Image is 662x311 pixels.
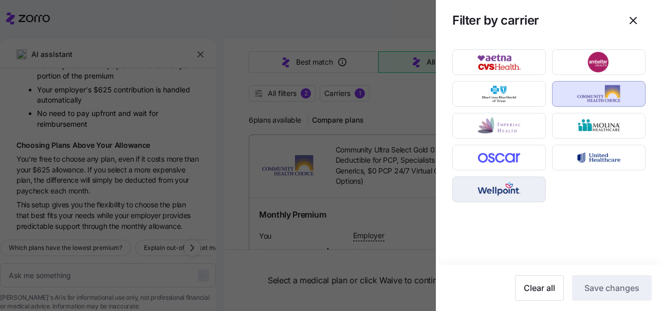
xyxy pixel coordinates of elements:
span: Save changes [584,282,639,294]
img: Molina [561,115,637,136]
img: UnitedHealthcare [561,147,637,168]
button: Clear all [515,275,564,301]
img: Ambetter [561,52,637,72]
button: Save changes [572,275,652,301]
img: Community Health Choice [561,84,637,104]
h1: Filter by carrier [452,12,613,28]
span: Clear all [524,282,555,294]
img: Wellpoint [462,179,537,200]
img: Imperial Health Plan [462,115,537,136]
img: Oscar [462,147,537,168]
img: Blue Cross and Blue Shield of Texas [462,84,537,104]
img: Aetna CVS Health [462,52,537,72]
